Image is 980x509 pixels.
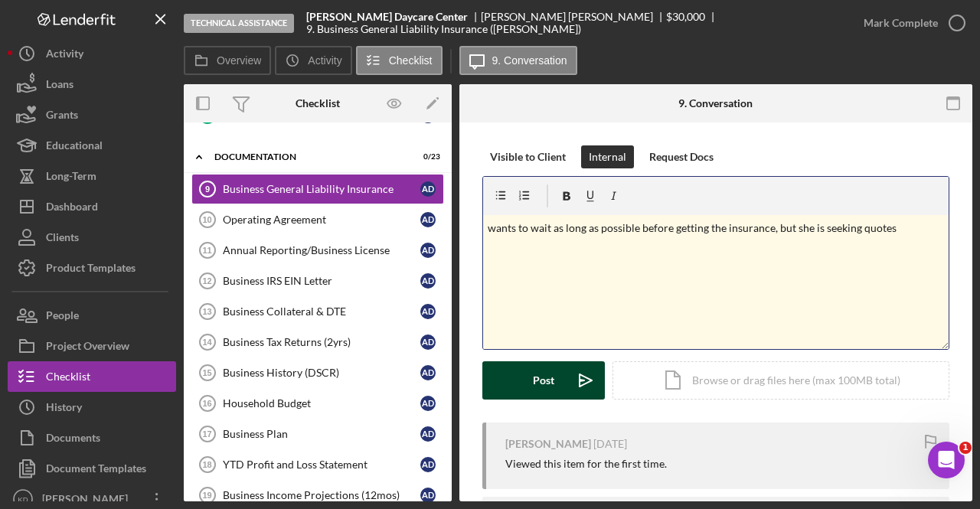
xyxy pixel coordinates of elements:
div: A D [420,426,436,442]
div: A D [420,273,436,289]
button: People [8,300,176,331]
button: Post [482,361,605,400]
a: 15Business History (DSCR)AD [191,357,444,388]
label: Activity [308,54,341,67]
a: 13Business Collateral & DTEAD [191,296,444,327]
div: A D [420,212,436,227]
div: 9. Conversation [678,97,753,109]
button: Loans [8,69,176,100]
a: AD [191,100,444,131]
tspan: 16 [202,399,211,408]
button: 9. Conversation [459,46,577,75]
tspan: 9 [205,184,210,194]
div: YTD Profit and Loss Statement [223,458,420,471]
div: Business Plan [223,428,420,440]
a: Project Overview [8,331,176,361]
button: Request Docs [642,145,721,168]
button: Checklist [356,46,443,75]
button: Dashboard [8,191,176,222]
button: Overview [184,46,271,75]
iframe: Intercom live chat [928,442,965,478]
label: Checklist [389,54,433,67]
button: Document Templates [8,453,176,484]
a: 11Annual Reporting/Business LicenseAD [191,235,444,266]
a: Checklist [8,361,176,392]
div: A D [420,365,436,380]
b: [PERSON_NAME] Daycare Center [306,11,468,23]
tspan: 18 [202,460,211,469]
div: A D [420,396,436,411]
tspan: 15 [202,368,211,377]
div: Business Income Projections (12mos) [223,489,420,501]
div: Educational [46,130,103,165]
div: Project Overview [46,331,129,365]
div: [PERSON_NAME] [505,438,591,450]
div: Long-Term [46,161,96,195]
div: Activity [46,38,83,73]
div: 9. Business General Liability Insurance ([PERSON_NAME]) [306,23,581,35]
div: Documentation [214,152,402,162]
button: Clients [8,222,176,253]
tspan: 12 [202,276,211,285]
time: 2025-08-09 20:01 [593,438,627,450]
div: Loans [46,69,73,103]
tspan: 14 [202,338,212,347]
button: History [8,392,176,423]
div: Product Templates [46,253,136,287]
a: 9Business General Liability InsuranceAD [191,174,444,204]
div: Visible to Client [490,145,566,168]
a: 17Business PlanAD [191,419,444,449]
div: Operating Agreement [223,214,420,226]
a: Grants [8,100,176,130]
a: 16Household BudgetAD [191,388,444,419]
span: $30,000 [666,10,705,23]
tspan: 11 [202,246,211,255]
div: Clients [46,222,79,256]
div: Post [533,361,554,400]
div: A D [420,243,436,258]
tspan: 10 [202,215,211,224]
label: Overview [217,54,261,67]
a: 12Business IRS EIN LetterAD [191,266,444,296]
div: Business IRS EIN Letter [223,275,420,287]
div: Business General Liability Insurance [223,183,420,195]
label: 9. Conversation [492,54,567,67]
tspan: 17 [202,429,211,439]
div: Mark Complete [864,8,938,38]
tspan: 19 [202,491,211,500]
button: Mark Complete [848,8,972,38]
div: A D [420,457,436,472]
a: Educational [8,130,176,161]
div: A D [420,488,436,503]
button: Activity [275,46,351,75]
div: Documents [46,423,100,457]
div: History [46,392,82,426]
div: Internal [589,145,626,168]
button: Activity [8,38,176,69]
span: 1 [959,442,972,454]
tspan: 13 [202,307,211,316]
div: Business History (DSCR) [223,367,420,379]
div: 0 / 23 [413,152,440,162]
div: Dashboard [46,191,98,226]
div: Document Templates [46,453,146,488]
div: Annual Reporting/Business License [223,244,420,256]
p: wants to wait as long as possible before getting the insurance, but she is seeking quotes [488,220,945,237]
button: Visible to Client [482,145,573,168]
button: Documents [8,423,176,453]
div: A D [420,304,436,319]
button: Long-Term [8,161,176,191]
button: Product Templates [8,253,176,283]
div: Business Tax Returns (2yrs) [223,336,420,348]
div: Business Collateral & DTE [223,305,420,318]
div: Checklist [46,361,90,396]
div: Technical Assistance [184,14,294,33]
